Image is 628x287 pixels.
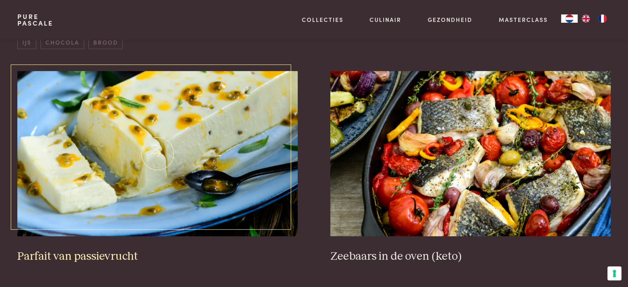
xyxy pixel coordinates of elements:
a: PurePascale [17,13,53,26]
a: FR [594,14,611,23]
span: ijs [17,36,36,49]
img: Parfait van passievrucht [17,71,297,236]
ul: Language list [578,14,611,23]
span: chocola [40,36,84,49]
a: Gezondheid [428,15,472,24]
aside: Language selected: Nederlands [561,14,611,23]
a: Zeebaars in de oven (keto) Zeebaars in de oven (keto) [330,71,610,263]
a: Culinair [370,15,401,24]
h3: Parfait van passievrucht [17,249,297,264]
h3: Zeebaars in de oven (keto) [330,249,610,264]
span: brood [88,36,123,49]
a: EN [578,14,594,23]
a: Masterclass [499,15,548,24]
img: Zeebaars in de oven (keto) [330,71,610,236]
a: Collecties [302,15,344,24]
a: NL [561,14,578,23]
a: Parfait van passievrucht Parfait van passievrucht [17,71,297,263]
button: Uw voorkeuren voor toestemming voor trackingtechnologieën [607,266,621,280]
div: Language [561,14,578,23]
